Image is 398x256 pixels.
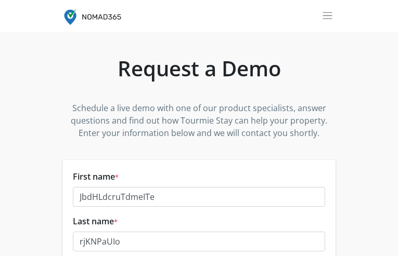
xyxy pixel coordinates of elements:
[64,9,121,25] img: Tourmie Stay logo blue
[62,56,336,81] h1: Request a Demo
[73,187,325,207] input: First name
[73,232,325,251] input: Last name
[73,170,115,183] label: First name
[73,215,114,227] label: Last name
[315,8,340,24] button: Toggle navigation
[62,89,336,152] p: Schedule a live demo with one of our product specialists, answer questions and find out how Tourm...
